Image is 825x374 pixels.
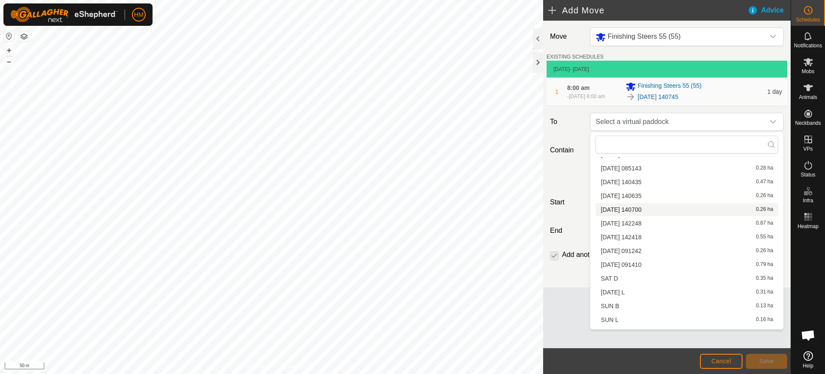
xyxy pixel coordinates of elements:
[803,363,813,368] span: Help
[596,300,778,312] li: SUN B
[756,303,773,309] span: 0.13 ha
[601,248,642,254] span: [DATE] 091242
[596,327,778,340] li: SUN T
[547,113,587,131] label: To
[767,88,782,95] span: 1 day
[553,66,570,72] span: [DATE]
[562,251,651,258] label: Add another scheduled move
[592,28,764,46] span: Finishing Steers 55
[238,363,270,371] a: Privacy Policy
[596,258,778,271] li: 2025-10-13 091410
[801,172,815,177] span: Status
[601,220,642,226] span: [DATE] 142248
[791,348,825,372] a: Help
[596,217,778,230] li: 2025-10-12 142248
[759,358,774,365] span: Save
[601,179,642,185] span: [DATE] 140435
[756,248,773,254] span: 0.26 ha
[601,165,642,171] span: [DATE] 085143
[601,234,642,240] span: [DATE] 142418
[19,31,29,42] button: Map Layers
[596,176,778,189] li: 2025-10-12 140435
[638,93,678,102] a: [DATE] 140745
[626,92,636,102] img: To
[794,43,822,48] span: Notifications
[795,121,821,126] span: Neckbands
[601,303,619,309] span: SUN B
[711,358,731,365] span: Cancel
[756,179,773,185] span: 0.47 ha
[601,317,618,323] span: SUN L
[10,7,118,22] img: Gallagher Logo
[596,162,778,175] li: 2025-10-10 085143
[555,88,559,95] span: 1
[764,28,782,46] div: dropdown trigger
[796,17,820,22] span: Schedules
[756,289,773,295] span: 0.31 ha
[756,165,773,171] span: 0.28 ha
[601,262,642,268] span: [DATE] 091410
[596,286,778,299] li: SATURDAY L
[596,272,778,285] li: SAT D
[601,207,642,213] span: [DATE] 140700
[547,145,587,155] label: Contain
[280,363,306,371] a: Contact Us
[803,146,813,151] span: VPs
[596,244,778,257] li: 2025-10-13 091242
[802,69,814,74] span: Mobs
[799,95,817,100] span: Animals
[547,197,587,207] label: Start
[601,193,642,199] span: [DATE] 140635
[638,81,702,92] span: Finishing Steers 55 (55)
[764,113,782,130] div: dropdown trigger
[134,10,144,19] span: HM
[567,93,605,100] div: -
[756,275,773,281] span: 0.35 ha
[803,198,813,203] span: Infra
[797,224,819,229] span: Heatmap
[756,317,773,323] span: 0.16 ha
[601,151,642,158] span: [DATE] 084926
[570,66,589,72] span: - [DATE]
[596,313,778,326] li: SUN L
[756,207,773,213] span: 0.26 ha
[756,234,773,240] span: 0.55 ha
[748,5,791,15] div: Advice
[569,93,605,99] span: [DATE] 8:00 am
[601,289,625,295] span: [DATE] L
[601,275,618,281] span: SAT D
[547,226,587,236] label: End
[596,203,778,216] li: 2025-10-12 140700
[596,231,778,244] li: 2025-10-12 142418
[4,45,14,56] button: +
[4,56,14,67] button: –
[567,84,590,91] span: 8:00 am
[700,354,742,369] button: Cancel
[547,53,604,61] label: EXISTING SCHEDULES
[547,28,587,46] label: Move
[756,193,773,199] span: 0.26 ha
[756,220,773,226] span: 0.87 ha
[592,113,764,130] span: Select a virtual paddock
[4,31,14,41] button: Reset Map
[596,189,778,202] li: 2025-10-12 140635
[608,33,681,40] span: Finishing Steers 55 (55)
[795,322,821,348] div: Open chat
[756,262,773,268] span: 0.79 ha
[548,5,748,15] h2: Add Move
[746,354,787,369] button: Save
